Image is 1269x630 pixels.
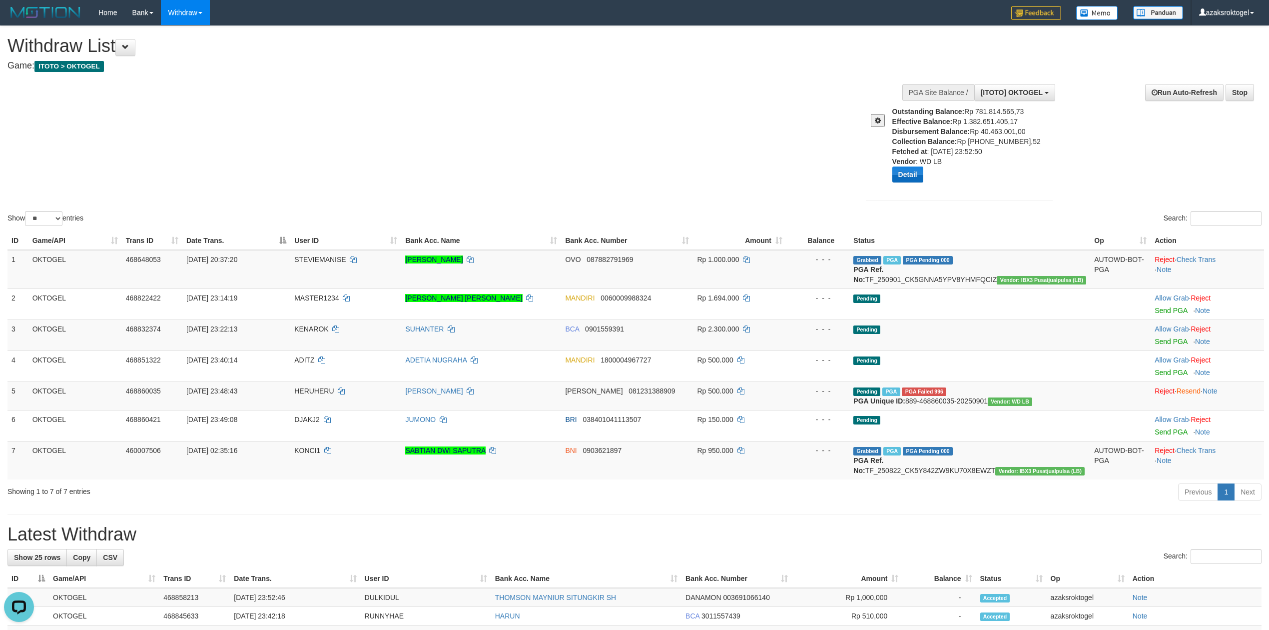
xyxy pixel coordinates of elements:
[849,231,1090,250] th: Status
[7,482,521,496] div: Showing 1 to 7 of 7 entries
[1195,337,1210,345] a: Note
[1155,255,1175,263] a: Reject
[883,447,901,455] span: Marked by azaksroktogel
[28,231,122,250] th: Game/API: activate to sort column ascending
[565,356,595,364] span: MANDIRI
[853,256,881,264] span: Grabbed
[882,387,900,396] span: Marked by azaksroktogel
[1151,319,1264,350] td: ·
[790,386,845,396] div: - - -
[583,446,622,454] span: Copy 0903621897 to clipboard
[902,84,974,101] div: PGA Site Balance /
[28,441,122,479] td: OKTOGEL
[294,325,328,333] span: KENAROK
[1164,549,1262,564] label: Search:
[1191,325,1211,333] a: Reject
[230,588,360,607] td: [DATE] 23:52:46
[1191,415,1211,423] a: Reject
[7,569,49,588] th: ID: activate to sort column descending
[892,107,965,115] b: Outstanding Balance:
[1195,306,1210,314] a: Note
[902,588,976,607] td: -
[28,350,122,381] td: OKTOGEL
[883,256,901,264] span: Marked by azaksroktogel
[7,5,83,20] img: MOTION_logo.png
[995,467,1085,475] span: Vendor URL: https://dashboard.q2checkout.com/secure
[1155,325,1189,333] a: Allow Grab
[495,593,616,601] a: THOMSON MAYNIUR SITUNGKIR SH
[49,569,159,588] th: Game/API: activate to sort column ascending
[892,117,953,125] b: Effective Balance:
[186,446,237,454] span: [DATE] 02:35:16
[1203,387,1218,395] a: Note
[853,325,880,334] span: Pending
[892,157,916,165] b: Vendor
[1157,456,1172,464] a: Note
[7,410,28,441] td: 6
[697,255,739,263] span: Rp 1.000.000
[1164,211,1262,226] label: Search:
[7,288,28,319] td: 2
[1151,410,1264,441] td: ·
[1151,381,1264,410] td: · ·
[565,387,623,395] span: [PERSON_NAME]
[1177,446,1216,454] a: Check Trans
[790,414,845,424] div: - - -
[1047,607,1129,625] td: azaksroktogel
[1011,6,1061,20] img: Feedback.jpg
[405,415,436,423] a: JUMONO
[997,276,1086,284] span: Vendor URL: https://dashboard.q2checkout.com/secure
[902,607,976,625] td: -
[405,356,467,364] a: ADETIA NUGRAHA
[681,569,792,588] th: Bank Acc. Number: activate to sort column ascending
[126,294,161,302] span: 468822422
[126,415,161,423] span: 468860421
[1155,356,1189,364] a: Allow Grab
[1177,387,1201,395] a: Resend
[697,446,733,454] span: Rp 950.000
[693,231,786,250] th: Amount: activate to sort column ascending
[1157,265,1172,273] a: Note
[980,594,1010,602] span: Accepted
[7,61,836,71] h4: Game:
[1234,483,1262,500] a: Next
[49,588,159,607] td: OKTOGEL
[405,325,444,333] a: SUHANTER
[976,569,1047,588] th: Status: activate to sort column ascending
[1090,441,1151,479] td: AUTOWD-BOT-PGA
[629,387,675,395] span: Copy 081231388909 to clipboard
[1151,231,1264,250] th: Action
[182,231,290,250] th: Date Trans.: activate to sort column descending
[853,416,880,424] span: Pending
[792,569,902,588] th: Amount: activate to sort column ascending
[892,147,927,155] b: Fetched at
[1151,350,1264,381] td: ·
[126,387,161,395] span: 468860035
[1155,337,1187,345] a: Send PGA
[96,549,124,566] a: CSV
[126,255,161,263] span: 468648053
[786,231,849,250] th: Balance
[290,231,401,250] th: User ID: activate to sort column ascending
[697,356,733,364] span: Rp 500.000
[697,325,739,333] span: Rp 2.300.000
[849,441,1090,479] td: TF_250822_CK5Y842ZW9KU70X8EWZT
[1133,612,1148,620] a: Note
[159,588,230,607] td: 468858213
[565,294,595,302] span: MANDIRI
[1155,387,1175,395] a: Reject
[903,256,953,264] span: PGA Pending
[988,397,1032,406] span: Vendor URL: https://dashboard.q2checkout.com/secure
[14,553,60,561] span: Show 25 rows
[1155,325,1191,333] span: ·
[186,255,237,263] span: [DATE] 20:37:20
[1195,428,1210,436] a: Note
[1155,415,1189,423] a: Allow Grab
[601,356,651,364] span: Copy 1800004967727 to clipboard
[1191,211,1262,226] input: Search:
[294,294,339,302] span: MASTER1234
[103,553,117,561] span: CSV
[790,324,845,334] div: - - -
[790,355,845,365] div: - - -
[1151,441,1264,479] td: · ·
